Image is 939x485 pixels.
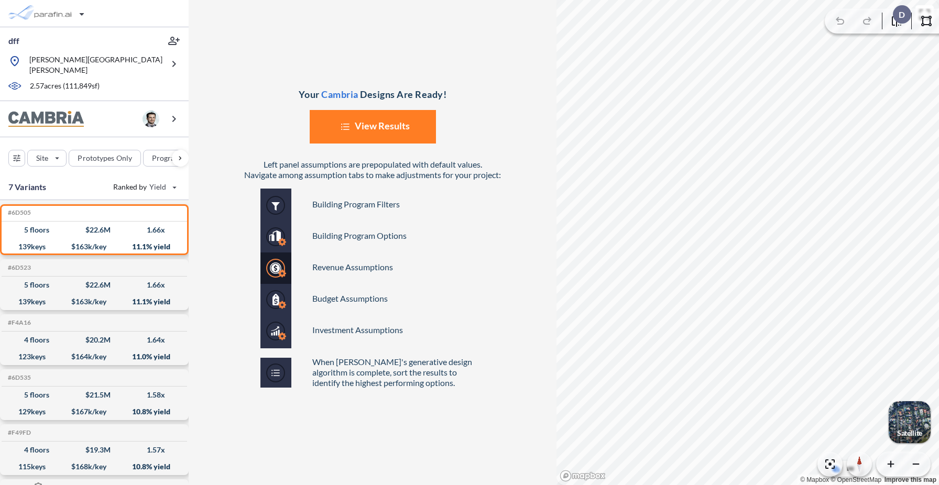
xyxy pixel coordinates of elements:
[312,283,485,314] li: Budget Assumptions
[6,209,31,216] h5: Click to copy the code
[831,476,881,483] a: OpenStreetMap
[312,314,485,346] li: Investment Assumptions
[6,374,31,381] h5: Click to copy the code
[149,182,167,192] span: Yield
[312,189,485,220] li: Building Program Filters
[8,181,47,193] p: 7 Variants
[242,159,504,180] p: Left panel assumptions are prepopulated with default values. Navigate among assumption tabs to ma...
[897,429,922,437] p: Satellite
[885,476,936,483] a: Improve this map
[310,110,436,144] button: View Results
[152,153,181,163] p: Program
[69,150,141,167] button: Prototypes Only
[6,264,31,271] h5: Click to copy the code
[105,179,183,195] button: Ranked by Yield
[889,401,931,443] img: Switcher Image
[312,251,485,283] li: Revenue Assumptions
[78,153,132,163] p: Prototypes Only
[6,319,31,326] h5: Click to copy the code
[260,189,291,348] img: button Panel for Help
[889,401,931,443] button: Switcher ImageSatellite
[8,35,19,47] p: dff
[560,470,606,482] a: Mapbox homepage
[29,54,163,75] p: [PERSON_NAME][GEOGRAPHIC_DATA][PERSON_NAME]
[8,111,84,127] img: BrandImage
[36,153,48,163] p: Site
[27,150,67,167] button: Site
[899,10,905,19] p: D
[260,358,291,388] img: button for Help
[291,357,485,388] p: When [PERSON_NAME]'s generative design algorithm is complete, sort the results to identify the hi...
[143,111,159,127] img: user logo
[143,150,200,167] button: Program
[312,220,485,251] li: Building Program Options
[321,89,358,100] span: Cambria
[189,89,556,100] p: Your Designs Are Ready!
[30,81,100,92] p: 2.57 acres ( 111,849 sf)
[6,429,31,436] h5: Click to copy the code
[800,476,829,483] a: Mapbox
[844,462,857,475] button: Site Plan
